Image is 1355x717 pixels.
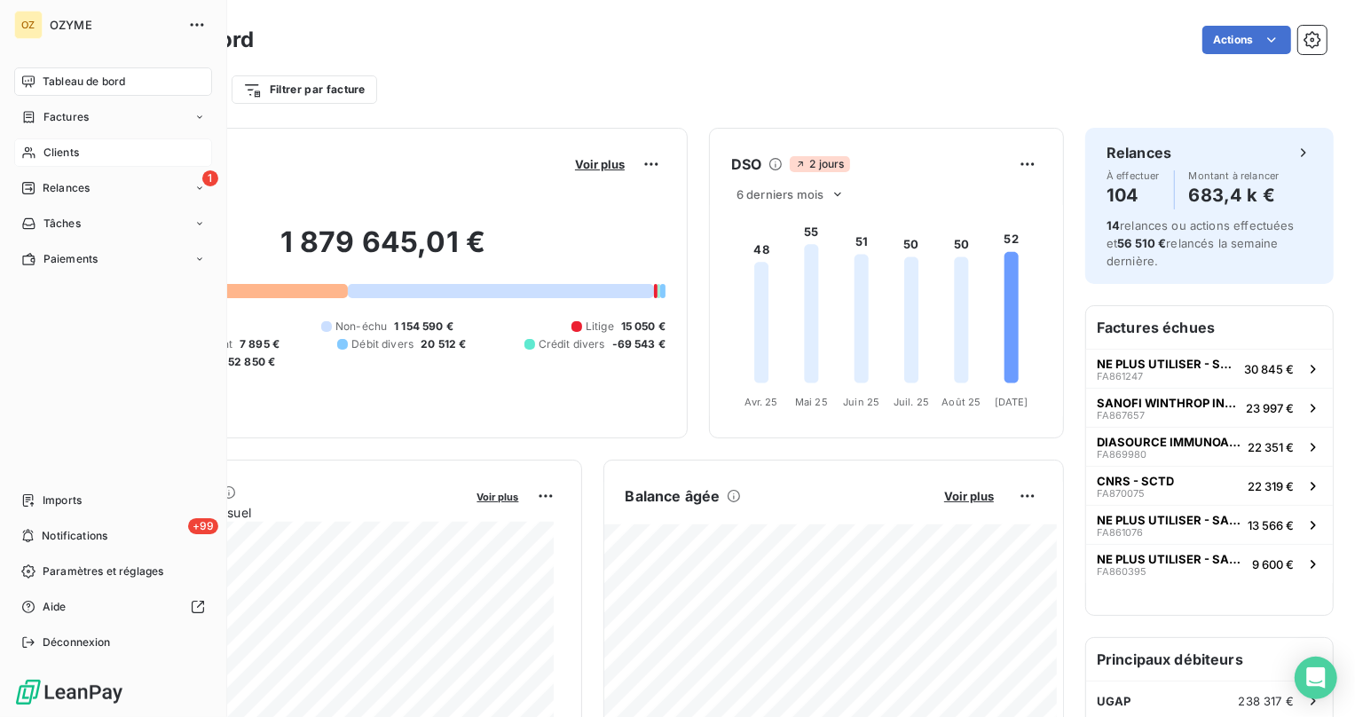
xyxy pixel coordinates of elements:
button: Actions [1202,26,1291,54]
span: Voir plus [575,157,625,171]
button: Voir plus [472,488,524,504]
span: 9 600 € [1252,557,1294,571]
button: Voir plus [939,488,999,504]
span: Relances [43,180,90,196]
span: DIASOURCE IMMUNOASSAYS SA [1097,435,1241,449]
h6: Principaux débiteurs [1086,638,1333,681]
span: 30 845 € [1244,362,1294,376]
span: Imports [43,492,82,508]
span: Voir plus [477,491,519,503]
tspan: Juil. 25 [894,396,929,408]
span: Aide [43,599,67,615]
tspan: Avr. 25 [745,396,778,408]
span: FA861076 [1097,527,1143,538]
button: NE PLUS UTILISER - SANOFI PASTEUR SAFA86107613 566 € [1086,505,1333,544]
span: -52 850 € [223,354,275,370]
span: OZYME [50,18,177,32]
tspan: Juin 25 [843,396,879,408]
span: 20 512 € [421,336,466,352]
h6: Balance âgée [626,485,721,507]
h6: DSO [731,154,761,175]
span: Non-échu [335,319,387,335]
span: Paiements [43,251,98,267]
span: Voir plus [944,489,994,503]
span: SANOFI WINTHROP INDUSTRIE [1097,396,1239,410]
h6: Factures échues [1086,306,1333,349]
span: 22 319 € [1248,479,1294,493]
span: Notifications [42,528,107,544]
span: Montant à relancer [1189,170,1280,181]
div: Open Intercom Messenger [1295,657,1337,699]
span: Crédit divers [539,336,605,352]
button: SANOFI WINTHROP INDUSTRIEFA86765723 997 € [1086,388,1333,427]
button: DIASOURCE IMMUNOASSAYS SAFA86998022 351 € [1086,427,1333,466]
span: -69 543 € [612,336,666,352]
span: À effectuer [1107,170,1160,181]
span: Tableau de bord [43,74,125,90]
img: Logo LeanPay [14,678,124,706]
span: Chiffre d'affaires mensuel [100,503,465,522]
span: Clients [43,145,79,161]
span: 1 154 590 € [394,319,453,335]
tspan: Août 25 [941,396,981,408]
span: 23 997 € [1246,401,1294,415]
span: NE PLUS UTILISER - SANOFI PASTEUR SA [1097,357,1237,371]
span: FA867657 [1097,410,1145,421]
h2: 1 879 645,01 € [100,225,666,278]
span: FA870075 [1097,488,1145,499]
span: relances ou actions effectuées et relancés la semaine dernière. [1107,218,1295,268]
span: FA869980 [1097,449,1146,460]
span: Litige [586,319,614,335]
tspan: [DATE] [995,396,1028,408]
div: OZ [14,11,43,39]
a: Aide [14,593,212,621]
span: FA861247 [1097,371,1143,382]
span: 7 895 € [240,336,280,352]
span: 14 [1107,218,1120,232]
span: 15 050 € [621,319,666,335]
h6: Relances [1107,142,1171,163]
span: NE PLUS UTILISER - SANOFI PASTEUR SA [1097,513,1241,527]
span: Tâches [43,216,81,232]
button: NE PLUS UTILISER - SANOFI PASTEUR SAFA8603959 600 € [1086,544,1333,583]
span: 22 351 € [1248,440,1294,454]
span: CNRS - SCTD [1097,474,1174,488]
span: Déconnexion [43,634,111,650]
span: 238 317 € [1239,694,1294,708]
button: Voir plus [570,156,630,172]
span: 6 derniers mois [737,187,823,201]
span: +99 [188,518,218,534]
span: 13 566 € [1248,518,1294,532]
button: CNRS - SCTDFA87007522 319 € [1086,466,1333,505]
span: 1 [202,170,218,186]
span: NE PLUS UTILISER - SANOFI PASTEUR SA [1097,552,1245,566]
span: 2 jours [790,156,849,172]
span: Débit divers [351,336,414,352]
h4: 104 [1107,181,1160,209]
tspan: Mai 25 [795,396,828,408]
button: NE PLUS UTILISER - SANOFI PASTEUR SAFA86124730 845 € [1086,349,1333,388]
span: Factures [43,109,89,125]
span: Paramètres et réglages [43,563,163,579]
span: FA860395 [1097,566,1146,577]
span: 56 510 € [1117,236,1166,250]
h4: 683,4 k € [1189,181,1280,209]
span: UGAP [1097,694,1131,708]
button: Filtrer par facture [232,75,377,104]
